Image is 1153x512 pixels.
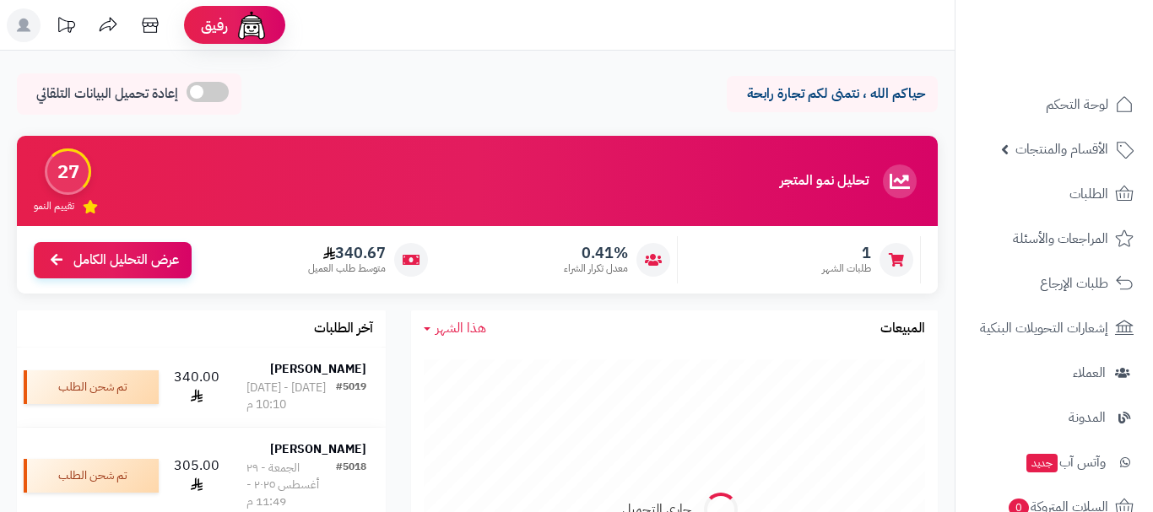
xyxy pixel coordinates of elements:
div: تم شحن الطلب [24,370,159,404]
div: #5019 [336,380,366,413]
a: طلبات الإرجاع [966,263,1143,304]
span: المراجعات والأسئلة [1013,227,1108,251]
span: 0.41% [564,244,628,262]
div: الجمعة - ٢٩ أغسطس ٢٠٢٥ - 11:49 م [246,460,336,510]
div: [DATE] - [DATE] 10:10 م [246,380,336,413]
span: متوسط طلب العميل [308,261,386,276]
h3: آخر الطلبات [314,321,373,337]
strong: [PERSON_NAME] [270,440,366,458]
span: عرض التحليل الكامل [73,251,179,270]
a: عرض التحليل الكامل [34,242,192,278]
span: وآتس آب [1025,450,1106,474]
span: معدل تكرار الشراء [564,261,628,276]
span: تقييم النمو [34,199,74,213]
span: 1 [822,244,871,262]
div: تم شحن الطلب [24,459,159,493]
a: العملاء [966,353,1143,393]
img: logo-2.png [1038,30,1137,65]
a: إشعارات التحويلات البنكية [966,308,1143,348]
a: هذا الشهر [424,319,486,338]
span: 340.67 [308,244,386,262]
span: جديد [1026,454,1058,472]
a: وآتس آبجديد [966,442,1143,482]
a: المدونة [966,397,1143,438]
h3: تحليل نمو المتجر [780,174,869,189]
span: طلبات الشهر [822,261,871,276]
span: هذا الشهر [436,318,486,338]
a: المراجعات والأسئلة [966,218,1143,259]
span: لوحة التحكم [1046,93,1108,116]
p: حياكم الله ، نتمنى لكم تجارة رابحة [739,84,925,104]
div: #5018 [336,460,366,510]
strong: [PERSON_NAME] [270,360,366,378]
a: لوحة التحكم [966,84,1143,125]
span: الأقسام والمنتجات [1015,137,1108,161]
span: إعادة تحميل البيانات التلقائي [36,84,178,104]
span: رفيق [201,15,228,35]
a: تحديثات المنصة [45,8,87,46]
span: المدونة [1069,406,1106,429]
span: العملاء [1073,361,1106,385]
img: ai-face.png [235,8,268,42]
td: 340.00 [165,348,227,427]
h3: المبيعات [880,321,925,337]
span: طلبات الإرجاع [1040,272,1108,295]
a: الطلبات [966,174,1143,214]
span: الطلبات [1069,182,1108,206]
span: إشعارات التحويلات البنكية [980,316,1108,340]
